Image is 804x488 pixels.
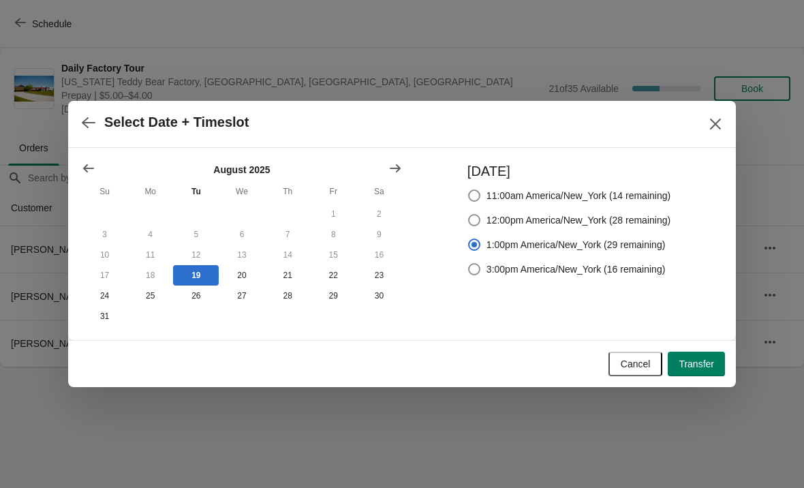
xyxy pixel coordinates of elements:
[219,245,264,265] button: Wednesday August 13 2025
[76,156,101,181] button: Show previous month, July 2025
[82,306,127,326] button: Sunday August 31 2025
[356,204,402,224] button: Saturday August 2 2025
[621,359,651,369] span: Cancel
[265,245,311,265] button: Thursday August 14 2025
[173,179,219,204] th: Tuesday
[265,179,311,204] th: Thursday
[703,112,728,136] button: Close
[127,179,173,204] th: Monday
[127,224,173,245] button: Monday August 4 2025
[219,224,264,245] button: Wednesday August 6 2025
[311,224,356,245] button: Friday August 8 2025
[219,265,264,286] button: Wednesday August 20 2025
[127,245,173,265] button: Monday August 11 2025
[173,224,219,245] button: Tuesday August 5 2025
[219,286,264,306] button: Wednesday August 27 2025
[173,286,219,306] button: Tuesday August 26 2025
[173,245,219,265] button: Tuesday August 12 2025
[127,286,173,306] button: Monday August 25 2025
[608,352,663,376] button: Cancel
[219,179,264,204] th: Wednesday
[311,179,356,204] th: Friday
[486,238,666,251] span: 1:00pm America/New_York (29 remaining)
[104,115,249,130] h2: Select Date + Timeslot
[82,286,127,306] button: Sunday August 24 2025
[265,265,311,286] button: Thursday August 21 2025
[311,265,356,286] button: Friday August 22 2025
[467,162,670,181] h3: [DATE]
[82,265,127,286] button: Sunday August 17 2025
[486,262,666,276] span: 3:00pm America/New_York (16 remaining)
[82,245,127,265] button: Sunday August 10 2025
[265,286,311,306] button: Thursday August 28 2025
[82,179,127,204] th: Sunday
[486,189,670,202] span: 11:00am America/New_York (14 remaining)
[356,265,402,286] button: Saturday August 23 2025
[679,359,714,369] span: Transfer
[82,224,127,245] button: Sunday August 3 2025
[356,286,402,306] button: Saturday August 30 2025
[127,265,173,286] button: Monday August 18 2025
[173,265,219,286] button: Today Tuesday August 19 2025
[383,156,407,181] button: Show next month, September 2025
[356,224,402,245] button: Saturday August 9 2025
[356,245,402,265] button: Saturday August 16 2025
[311,286,356,306] button: Friday August 29 2025
[668,352,725,376] button: Transfer
[265,224,311,245] button: Thursday August 7 2025
[486,213,670,227] span: 12:00pm America/New_York (28 remaining)
[356,179,402,204] th: Saturday
[311,245,356,265] button: Friday August 15 2025
[311,204,356,224] button: Friday August 1 2025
